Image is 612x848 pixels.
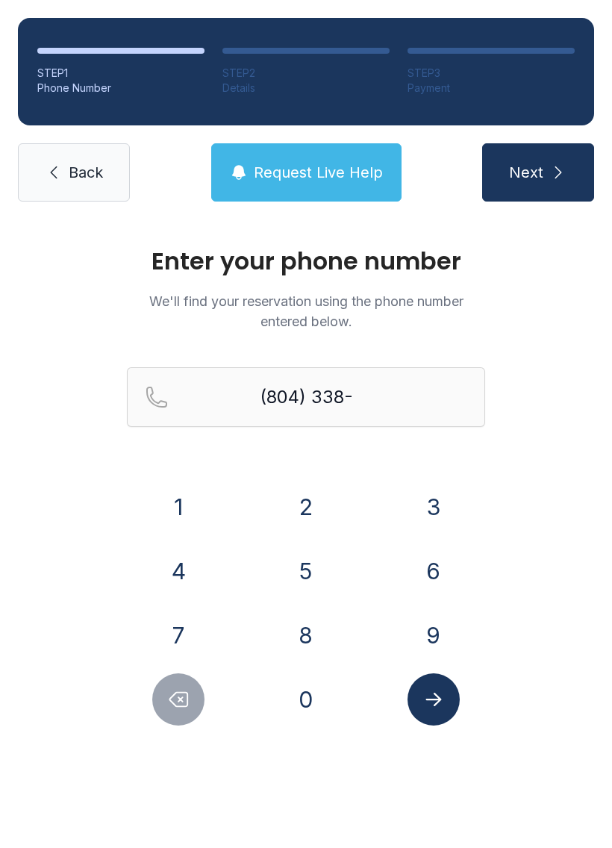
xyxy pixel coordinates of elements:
input: Reservation phone number [127,367,485,427]
button: 0 [280,673,332,726]
div: Payment [408,81,575,96]
button: 7 [152,609,204,661]
div: Phone Number [37,81,204,96]
p: We'll find your reservation using the phone number entered below. [127,291,485,331]
button: 1 [152,481,204,533]
button: 3 [408,481,460,533]
div: Details [222,81,390,96]
button: Delete number [152,673,204,726]
button: 6 [408,545,460,597]
button: 9 [408,609,460,661]
span: Next [509,162,543,183]
span: Request Live Help [254,162,383,183]
button: 4 [152,545,204,597]
div: STEP 1 [37,66,204,81]
div: STEP 2 [222,66,390,81]
h1: Enter your phone number [127,249,485,273]
button: 5 [280,545,332,597]
span: Back [69,162,103,183]
div: STEP 3 [408,66,575,81]
button: 8 [280,609,332,661]
button: Submit lookup form [408,673,460,726]
button: 2 [280,481,332,533]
